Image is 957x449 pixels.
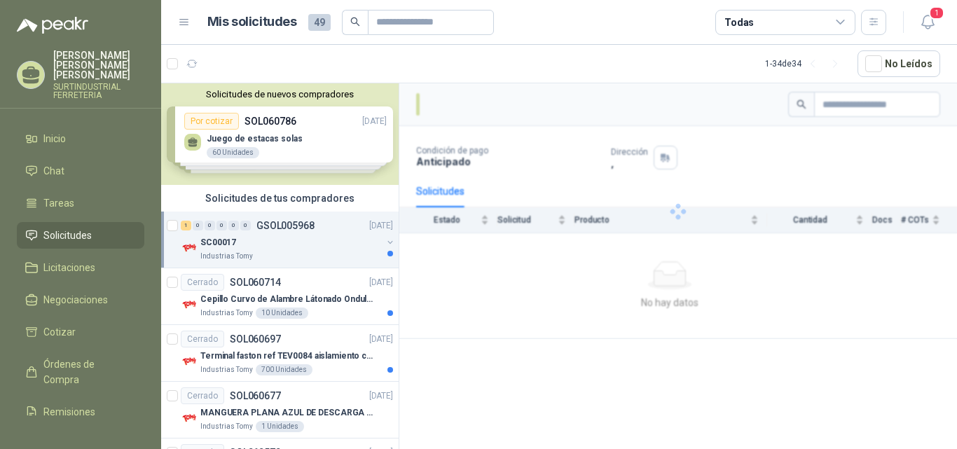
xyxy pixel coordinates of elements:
span: Tareas [43,195,74,211]
div: Cerrado [181,387,224,404]
a: Órdenes de Compra [17,351,144,393]
div: 1 Unidades [256,421,304,432]
h1: Mis solicitudes [207,12,297,32]
div: Solicitudes de nuevos compradoresPor cotizarSOL060786[DATE] Juego de estacas solas60 UnidadesPor ... [161,83,399,185]
a: Solicitudes [17,222,144,249]
p: SOL060714 [230,277,281,287]
div: 1 - 34 de 34 [765,53,846,75]
span: Remisiones [43,404,95,420]
div: 0 [216,221,227,230]
span: Inicio [43,131,66,146]
div: Solicitudes de tus compradores [161,185,399,212]
p: Industrias Tomy [200,421,253,432]
img: Company Logo [181,410,198,427]
div: 1 [181,221,191,230]
a: 1 0 0 0 0 0 GSOL005968[DATE] Company LogoSC00017Industrias Tomy [181,217,396,262]
img: Company Logo [181,353,198,370]
p: [DATE] [369,219,393,233]
a: CerradoSOL060677[DATE] Company LogoMANGUERA PLANA AZUL DE DESCARGA 60 PSI X 20 METROS CON UNION D... [161,382,399,438]
span: Negociaciones [43,292,108,308]
div: 0 [193,221,203,230]
p: MANGUERA PLANA AZUL DE DESCARGA 60 PSI X 20 METROS CON UNION DE 6” MAS ABRAZADERAS METALICAS DE 6” [200,406,375,420]
button: Solicitudes de nuevos compradores [167,89,393,99]
a: Tareas [17,190,144,216]
img: Logo peakr [17,17,88,34]
div: 10 Unidades [256,308,308,319]
div: 0 [205,221,215,230]
div: Cerrado [181,274,224,291]
span: Chat [43,163,64,179]
img: Company Logo [181,240,198,256]
div: Todas [724,15,754,30]
p: [DATE] [369,276,393,289]
div: 700 Unidades [256,364,312,375]
a: Licitaciones [17,254,144,281]
p: SOL060677 [230,391,281,401]
p: SURTINDUSTRIAL FERRETERIA [53,83,144,99]
div: 0 [228,221,239,230]
p: Industrias Tomy [200,308,253,319]
span: Solicitudes [43,228,92,243]
p: SC00017 [200,236,236,249]
span: 1 [929,6,944,20]
a: Inicio [17,125,144,152]
span: Órdenes de Compra [43,357,131,387]
div: 0 [240,221,251,230]
a: CerradoSOL060714[DATE] Company LogoCepillo Curvo de Alambre Látonado Ondulado con Mango TruperInd... [161,268,399,325]
p: [DATE] [369,389,393,403]
button: No Leídos [858,50,940,77]
p: SOL060697 [230,334,281,344]
span: Cotizar [43,324,76,340]
a: Cotizar [17,319,144,345]
p: GSOL005968 [256,221,315,230]
a: Remisiones [17,399,144,425]
a: Chat [17,158,144,184]
span: 49 [308,14,331,31]
p: Industrias Tomy [200,251,253,262]
p: Industrias Tomy [200,364,253,375]
p: Cepillo Curvo de Alambre Látonado Ondulado con Mango Truper [200,293,375,306]
div: Cerrado [181,331,224,347]
a: CerradoSOL060697[DATE] Company LogoTerminal faston ref TEV0084 aislamiento completoIndustrias Tom... [161,325,399,382]
span: search [350,17,360,27]
p: Terminal faston ref TEV0084 aislamiento completo [200,350,375,363]
p: [PERSON_NAME] [PERSON_NAME] [PERSON_NAME] [53,50,144,80]
button: 1 [915,10,940,35]
a: Negociaciones [17,286,144,313]
img: Company Logo [181,296,198,313]
p: [DATE] [369,333,393,346]
span: Licitaciones [43,260,95,275]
